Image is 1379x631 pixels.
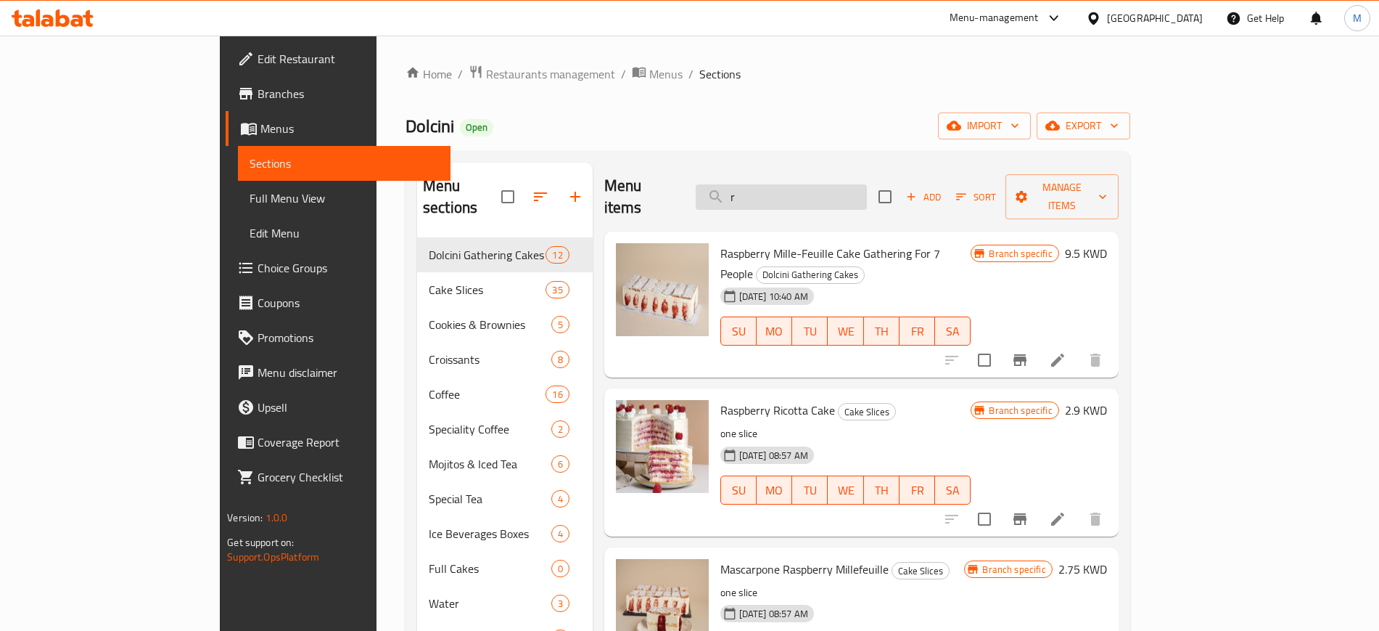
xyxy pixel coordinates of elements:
[551,490,569,508] div: items
[552,318,569,332] span: 5
[226,285,450,320] a: Coupons
[720,425,971,443] p: one slice
[798,480,822,501] span: TU
[417,272,593,307] div: Cake Slices35
[258,364,438,381] span: Menu disclaimer
[417,516,593,551] div: Ice Beverages Boxes4
[546,388,568,402] span: 16
[546,281,569,298] div: items
[870,321,894,342] span: TH
[757,266,864,283] span: Dolcini Gathering Cakes
[870,182,900,212] span: Select section
[864,476,900,505] button: TH
[417,481,593,516] div: Special Tea4
[733,449,814,463] span: [DATE] 08:57 AM
[250,190,438,207] span: Full Menu View
[227,547,319,566] a: Support.OpsPlatform
[1003,502,1037,537] button: Branch-specific-item
[720,317,757,346] button: SU
[969,504,1000,534] span: Select to update
[226,425,450,460] a: Coverage Report
[1065,400,1107,420] h6: 2.9 KWD
[727,321,751,342] span: SU
[429,525,551,542] span: Ice Beverages Boxes
[956,189,996,205] span: Sort
[460,119,493,137] div: Open
[552,597,569,611] span: 3
[604,175,678,219] h2: Menu items
[864,317,900,346] button: TH
[258,399,438,416] span: Upsell
[551,455,569,473] div: items
[828,476,863,505] button: WE
[552,562,569,576] span: 0
[757,317,792,346] button: MO
[733,607,814,621] span: [DATE] 08:57 AM
[720,584,965,602] p: one slice
[616,243,709,336] img: Raspberry Mille-Feuille Cake Gathering For 7 People
[1049,351,1066,369] a: Edit menu item
[892,562,950,579] div: Cake Slices
[551,595,569,612] div: items
[429,455,551,473] div: Mojitos & Iced Tea
[983,247,1058,261] span: Branch specific
[720,399,835,421] span: Raspberry Ricotta Cake
[798,321,822,342] span: TU
[900,186,947,208] span: Add item
[792,317,828,346] button: TU
[727,480,751,501] span: SU
[757,476,792,505] button: MO
[429,386,546,403] span: Coffee
[458,65,463,83] li: /
[552,527,569,541] span: 4
[226,111,450,146] a: Menus
[417,342,593,377] div: Croissants8
[552,457,569,471] span: 6
[429,246,546,264] span: Dolcini Gathering Cakes
[551,351,569,368] div: items
[258,468,438,486] span: Grocery Checklist
[762,321,786,342] span: MO
[699,65,741,83] span: Sections
[551,316,569,333] div: items
[720,243,940,285] span: Raspberry Mille-Feuille Cake Gathering For 7 People
[870,480,894,501] span: TH
[546,283,568,297] span: 35
[892,563,949,579] span: Cake Slices
[762,480,786,501] span: MO
[558,179,593,214] button: Add section
[1107,10,1203,26] div: [GEOGRAPHIC_DATA]
[905,480,929,501] span: FR
[226,251,450,285] a: Choice Groups
[429,420,551,438] span: Speciality Coffee
[720,558,889,580] span: Mascarpone Raspberry Millefeuille
[1005,174,1119,219] button: Manage items
[952,186,1000,208] button: Sort
[226,390,450,425] a: Upsell
[417,551,593,586] div: Full Cakes0
[900,476,935,505] button: FR
[696,184,867,210] input: search
[688,65,693,83] li: /
[226,41,450,76] a: Edit Restaurant
[941,321,965,342] span: SA
[226,355,450,390] a: Menu disclaimer
[238,181,450,216] a: Full Menu View
[429,490,551,508] span: Special Tea
[905,321,929,342] span: FR
[226,460,450,494] a: Grocery Checklist
[941,480,965,501] span: SA
[938,113,1031,139] button: import
[429,595,551,612] span: Water
[265,508,288,527] span: 1.0.0
[983,404,1058,418] span: Branch specific
[429,281,546,298] div: Cake Slices
[429,316,551,333] span: Cookies & Brownies
[756,266,865,284] div: Dolcini Gathering Cakes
